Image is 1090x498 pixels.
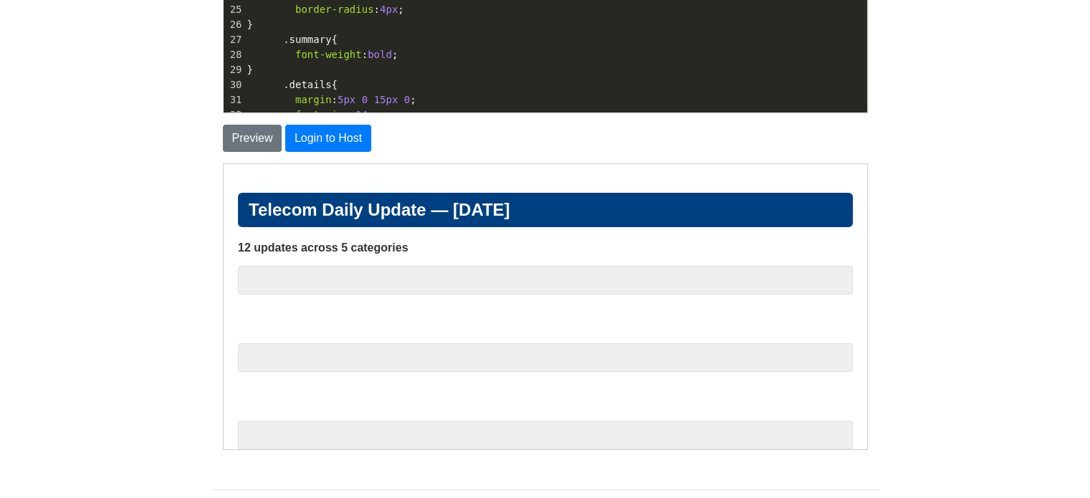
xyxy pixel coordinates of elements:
[14,179,629,208] h3: 📈 Pricing & Plans
[224,77,244,92] div: 30
[355,109,380,120] span: 14px
[14,29,629,63] h2: Telecom Daily Update — [DATE]
[14,142,629,168] p: FCC releases new spectrum auction rules Auction scheduled for Q2 2026 with new small-carrier prov...
[14,155,70,167] em: Summary:
[247,64,254,75] span: }
[380,4,398,15] span: 4px
[368,49,392,60] span: bold
[223,125,282,152] button: Preview
[14,232,70,244] em: Summary:
[14,77,184,90] strong: 12 updates across 5 categories
[247,4,404,15] span: : ;
[362,94,368,105] span: 0
[224,32,244,47] div: 27
[224,2,244,17] div: 25
[285,125,371,152] button: Login to Host
[338,94,355,105] span: 5px
[224,62,244,77] div: 29
[404,94,410,105] span: 0
[247,109,386,120] span: : ;
[14,102,629,130] h3: 🔹 Regulatory & Policy
[14,257,629,285] h3: 🛰️ Technology & Infrastructure
[224,92,244,107] div: 31
[295,109,350,120] span: font-size
[224,47,244,62] div: 28
[247,49,398,60] span: : ;
[224,17,244,32] div: 26
[247,34,338,45] span: {
[283,79,331,90] span: .details
[295,4,374,15] span: border-radius
[295,94,332,105] span: margin
[14,219,629,245] p: AT&T introduces new unlimited plan Includes premium hotspot access at no additional cost.
[247,94,416,105] span: : ;
[374,94,398,105] span: 15px
[224,107,244,123] div: 32
[283,34,331,45] span: .summary
[247,79,338,90] span: {
[295,49,362,60] span: font-weight
[247,19,254,30] span: }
